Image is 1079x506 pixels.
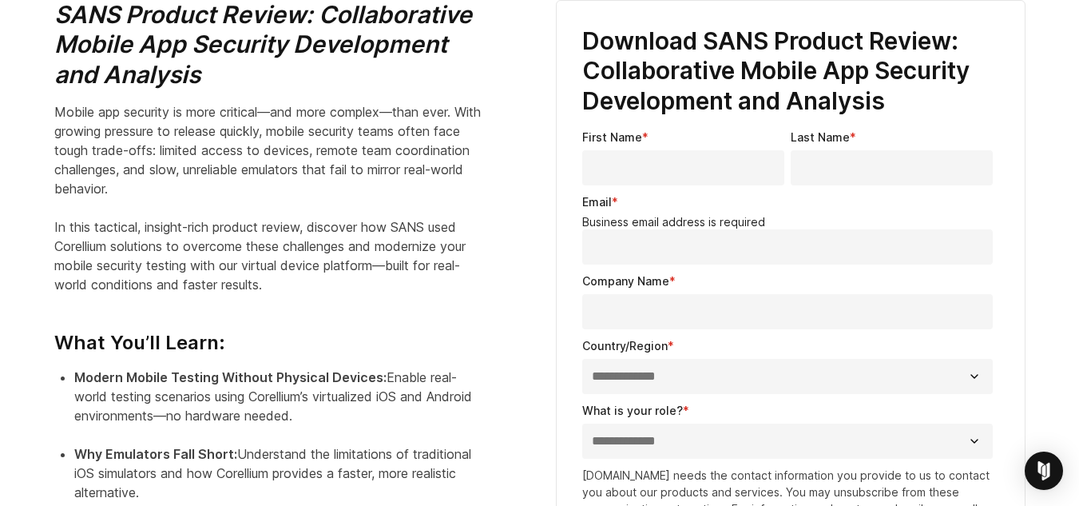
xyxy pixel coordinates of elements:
[582,26,999,117] h3: Download SANS Product Review: Collaborative Mobile App Security Development and Analysis
[582,339,668,353] span: Country/Region
[74,368,486,444] li: Enable real-world testing scenarios using Corellium’s virtualized iOS and Android environments—no...
[791,130,850,144] span: Last Name
[1025,452,1063,490] div: Open Intercom Messenger
[582,404,683,417] span: What is your role?
[582,195,612,209] span: Email
[582,215,999,229] legend: Business email address is required
[54,307,486,355] h4: What You’ll Learn:
[74,369,387,385] strong: Modern Mobile Testing Without Physical Devices:
[54,102,486,294] p: Mobile app security is more critical—and more complex—than ever. With growing pressure to release...
[582,130,642,144] span: First Name
[582,274,669,288] span: Company Name
[74,446,237,462] strong: Why Emulators Fall Short:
